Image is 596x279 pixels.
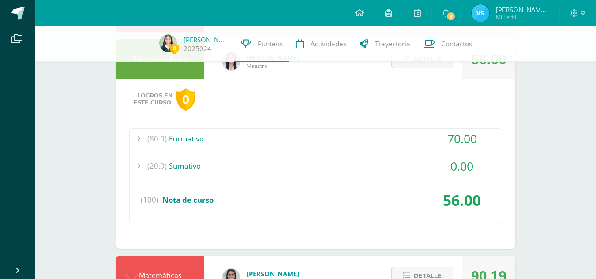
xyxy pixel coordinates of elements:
[147,129,167,149] span: (80.0)
[258,39,283,48] span: Punteos
[472,4,489,22] img: 9ac376e517150ea7a947938ae8e8916a.png
[422,183,502,217] div: 56.00
[184,35,228,44] a: [PERSON_NAME]
[169,43,179,54] span: 0
[496,5,549,14] span: [PERSON_NAME] [US_STATE]
[496,13,549,21] span: Mi Perfil
[375,39,410,48] span: Trayectoria
[234,26,289,62] a: Punteos
[134,92,172,106] span: Logros en este curso:
[176,88,195,111] div: 0
[417,26,479,62] a: Contactos
[311,39,346,48] span: Actividades
[159,34,177,52] img: 77f6c6152d0f455c8775ae6af4b03fb2.png
[247,62,299,70] span: Maestro
[130,156,502,176] div: Sumativo
[162,195,214,205] span: Nota de curso
[441,39,472,48] span: Contactos
[184,44,211,53] a: 2025024
[289,26,353,62] a: Actividades
[141,183,158,217] span: (100)
[247,269,299,278] span: [PERSON_NAME]
[446,11,456,21] span: 9
[147,156,167,176] span: (20.0)
[353,26,417,62] a: Trayectoria
[130,129,502,149] div: Formativo
[422,129,502,149] div: 70.00
[422,156,502,176] div: 0.00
